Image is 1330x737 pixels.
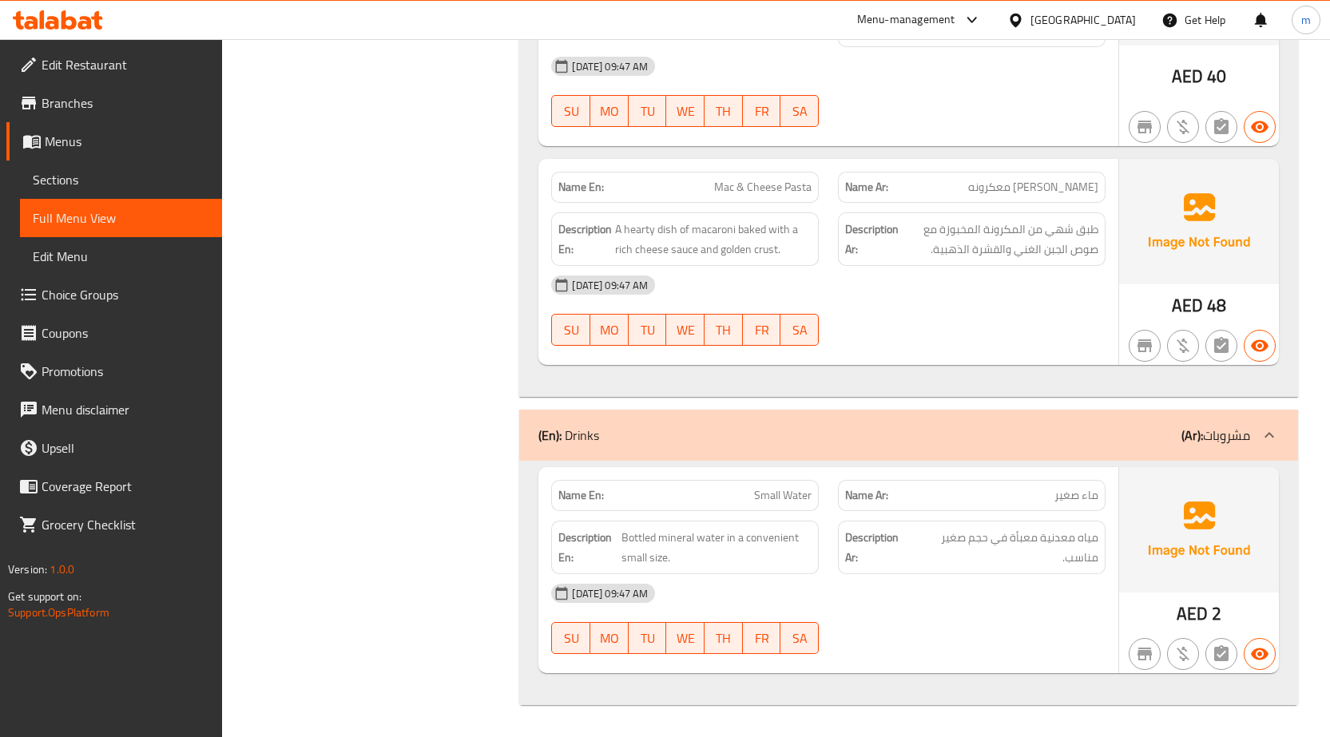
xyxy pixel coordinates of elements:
p: Drinks [538,426,599,445]
div: (En): Drinks(Ar):مشروبات [519,410,1298,461]
span: TU [635,100,661,123]
strong: Description En: [558,220,612,259]
span: WE [673,319,698,342]
button: Available [1244,330,1276,362]
span: SU [558,627,584,650]
strong: Name Ar: [845,179,888,196]
span: AED [1172,290,1203,321]
a: Upsell [6,429,222,467]
a: Menu disclaimer [6,390,222,429]
span: Get support on: [8,586,81,607]
strong: Description En: [558,528,617,567]
button: SU [551,95,590,127]
button: Not branch specific item [1129,330,1161,362]
b: (En): [538,423,562,447]
button: TU [629,314,667,346]
span: Menus [45,132,209,151]
span: 48 [1207,290,1226,321]
span: Full Menu View [33,208,209,228]
img: Ae5nvW7+0k+MAAAAAElFTkSuQmCC [1119,159,1279,283]
span: Coupons [42,323,209,343]
span: FR [749,100,775,123]
button: TU [629,95,667,127]
p: مشروبات [1181,426,1250,445]
span: MO [597,627,622,650]
span: MO [597,319,622,342]
button: Not has choices [1205,330,1237,362]
a: Promotions [6,352,222,390]
button: SA [780,314,819,346]
button: SU [551,622,590,654]
button: Purchased item [1167,111,1199,143]
a: Edit Menu [20,237,222,275]
div: [GEOGRAPHIC_DATA] [1030,11,1136,29]
span: [DATE] 09:47 AM [566,586,654,601]
span: [DATE] 09:47 AM [566,59,654,74]
div: Menu-management [857,10,955,30]
button: WE [666,622,705,654]
span: Edit Menu [33,247,209,266]
button: TH [705,95,743,127]
span: Menu disclaimer [42,400,209,419]
button: Not branch specific item [1129,638,1161,670]
span: Promotions [42,362,209,381]
span: Branches [42,93,209,113]
button: SA [780,95,819,127]
span: SU [558,319,584,342]
button: Available [1244,111,1276,143]
strong: Name En: [558,179,604,196]
button: Purchased item [1167,638,1199,670]
strong: Name Ar: [845,487,888,504]
a: Coverage Report [6,467,222,505]
b: (Ar): [1181,423,1203,447]
button: SU [551,314,590,346]
button: WE [666,95,705,127]
span: [DATE] 09:47 AM [566,278,654,293]
a: Support.OpsPlatform [8,602,109,623]
a: Sections [20,160,222,199]
span: m [1301,11,1311,29]
span: SA [787,100,812,123]
span: SA [787,319,812,342]
span: FR [749,319,775,342]
strong: Description Ar: [845,528,910,567]
span: Mac & Cheese Pasta [714,179,812,196]
span: Choice Groups [42,285,209,304]
button: MO [590,314,629,346]
span: Grocery Checklist [42,515,209,534]
span: ماء صغير [1054,487,1098,504]
span: TH [711,627,736,650]
button: MO [590,95,629,127]
span: [PERSON_NAME] معكرونه [968,179,1098,196]
a: Grocery Checklist [6,505,222,544]
strong: Name En: [558,487,604,504]
img: Ae5nvW7+0k+MAAAAAElFTkSuQmCC [1119,467,1279,592]
span: Small Water [754,487,812,504]
span: FR [749,627,775,650]
button: MO [590,622,629,654]
strong: Description Ar: [845,220,899,259]
a: Full Menu View [20,199,222,237]
span: SU [558,100,584,123]
a: Edit Restaurant [6,46,222,84]
span: 1.0.0 [50,559,74,580]
span: Coverage Report [42,477,209,496]
span: Bottled mineral water in a convenient small size. [621,528,812,567]
button: Not branch specific item [1129,111,1161,143]
span: SA [787,627,812,650]
span: MO [597,100,622,123]
span: TH [711,319,736,342]
button: Available [1244,638,1276,670]
span: Edit Restaurant [42,55,209,74]
a: Coupons [6,314,222,352]
span: WE [673,627,698,650]
button: FR [743,95,781,127]
span: A hearty dish of macaroni baked with a rich cheese sauce and golden crust. [615,220,812,259]
span: مياه معدنية معبأة في حجم صغير مناسب. [913,528,1098,567]
a: Branches [6,84,222,122]
span: TU [635,319,661,342]
span: TH [711,100,736,123]
button: TH [705,622,743,654]
span: Version: [8,559,47,580]
a: Choice Groups [6,275,222,314]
